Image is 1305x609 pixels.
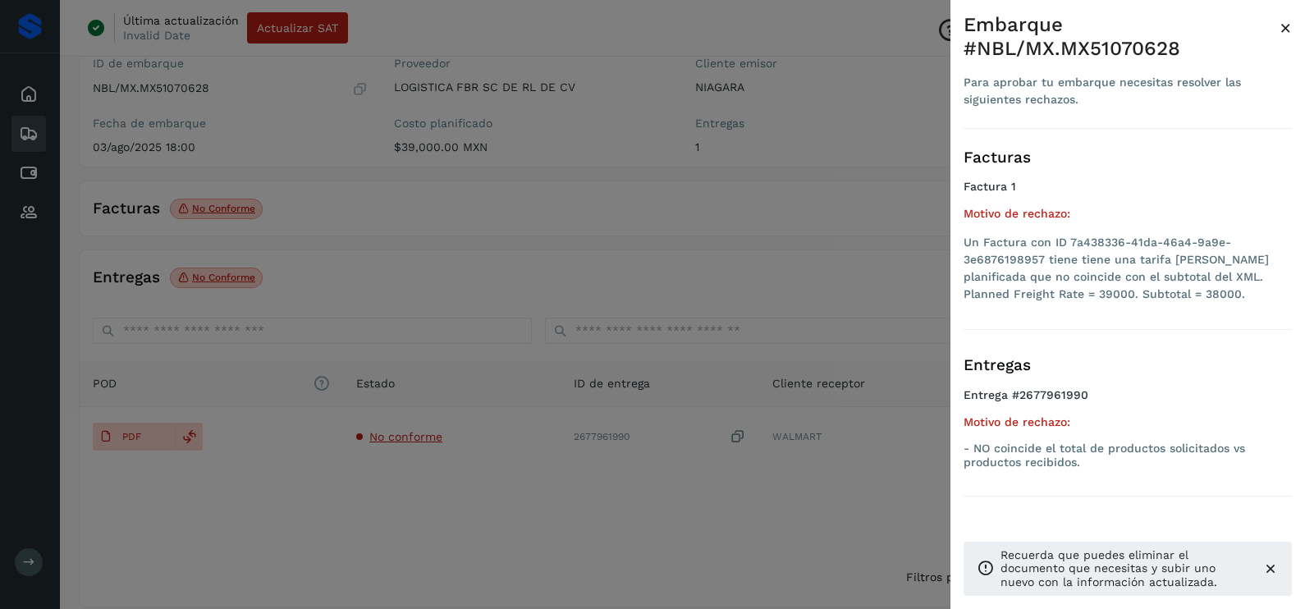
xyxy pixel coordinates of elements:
[1000,548,1249,589] p: Recuerda que puedes eliminar el documento que necesitas y subir uno nuevo con la información actu...
[1280,16,1292,39] span: ×
[964,415,1292,429] h5: Motivo de rechazo:
[1280,13,1292,43] button: Close
[964,180,1292,194] h4: Factura 1
[964,13,1280,61] div: Embarque #NBL/MX.MX51070628
[964,234,1292,303] li: Un Factura con ID 7a438336-41da-46a4-9a9e-3e6876198957 tiene tiene una tarifa [PERSON_NAME] plani...
[964,388,1292,415] h4: Entrega #2677961990
[964,74,1280,108] div: Para aprobar tu embarque necesitas resolver las siguientes rechazos.
[964,442,1292,469] p: - NO coincide el total de productos solicitados vs productos recibidos.
[964,207,1292,221] h5: Motivo de rechazo:
[964,149,1292,167] h3: Facturas
[964,356,1292,375] h3: Entregas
